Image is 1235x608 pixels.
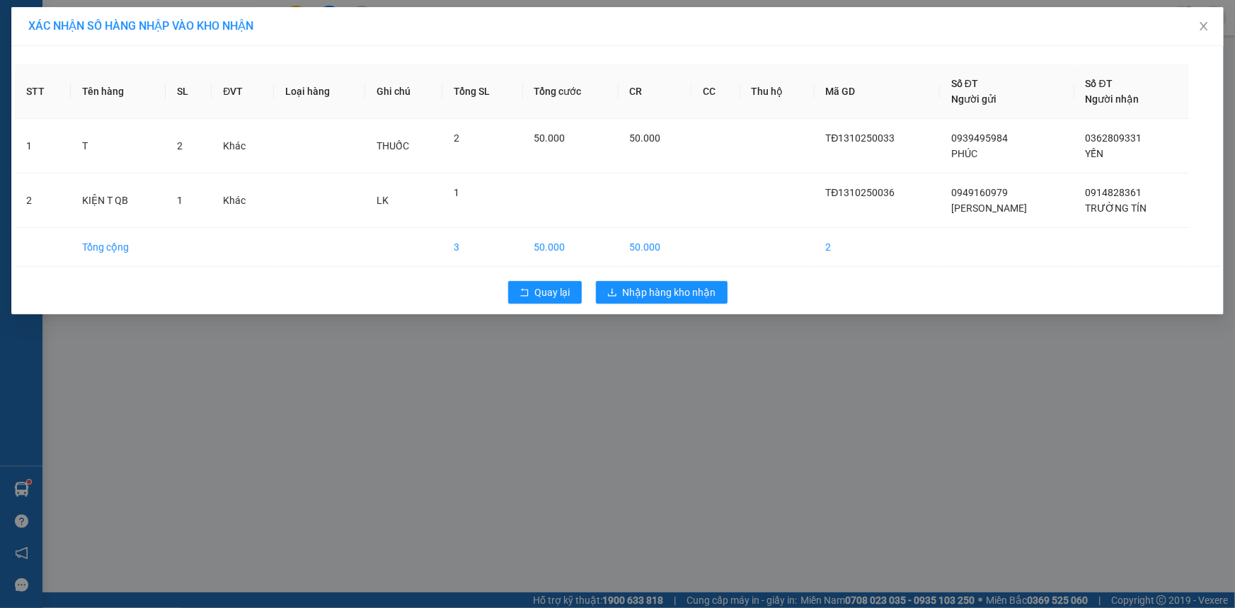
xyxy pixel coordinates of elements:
[1184,7,1224,47] button: Close
[442,64,522,119] th: Tổng SL
[212,173,273,228] td: Khác
[212,119,273,173] td: Khác
[623,285,716,300] span: Nhập hàng kho nhận
[71,64,166,119] th: Tên hàng
[71,119,166,173] td: T
[454,187,459,198] span: 1
[523,228,619,267] td: 50.000
[71,173,166,228] td: KIỆN T QB
[826,132,895,144] span: TĐ1310250033
[15,173,71,228] td: 2
[71,228,166,267] td: Tổng cộng
[1086,93,1139,105] span: Người nhận
[951,78,978,89] span: Số ĐT
[442,228,522,267] td: 3
[535,285,570,300] span: Quay lại
[1086,187,1142,198] span: 0914828361
[15,119,71,173] td: 1
[619,228,692,267] td: 50.000
[1086,132,1142,144] span: 0362809331
[15,64,71,119] th: STT
[534,132,565,144] span: 50.000
[377,195,389,206] span: LK
[177,140,183,151] span: 2
[951,93,996,105] span: Người gửi
[607,287,617,299] span: download
[1198,21,1210,32] span: close
[951,202,1027,214] span: [PERSON_NAME]
[740,64,815,119] th: Thu hộ
[630,132,661,144] span: 50.000
[1086,202,1147,214] span: TRƯỜNG TÍN
[691,64,740,119] th: CC
[815,228,941,267] td: 2
[1086,148,1104,159] span: YẾN
[454,132,459,144] span: 2
[523,64,619,119] th: Tổng cước
[951,148,977,159] span: PHÚC
[28,19,253,33] span: XÁC NHẬN SỐ HÀNG NHẬP VÀO KHO NHẬN
[377,140,409,151] span: THUỐC
[951,187,1008,198] span: 0949160979
[951,132,1008,144] span: 0939495984
[212,64,273,119] th: ĐVT
[508,281,582,304] button: rollbackQuay lại
[166,64,212,119] th: SL
[519,287,529,299] span: rollback
[274,64,366,119] th: Loại hàng
[815,64,941,119] th: Mã GD
[826,187,895,198] span: TĐ1310250036
[177,195,183,206] span: 1
[365,64,442,119] th: Ghi chú
[619,64,692,119] th: CR
[1086,78,1113,89] span: Số ĐT
[596,281,728,304] button: downloadNhập hàng kho nhận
